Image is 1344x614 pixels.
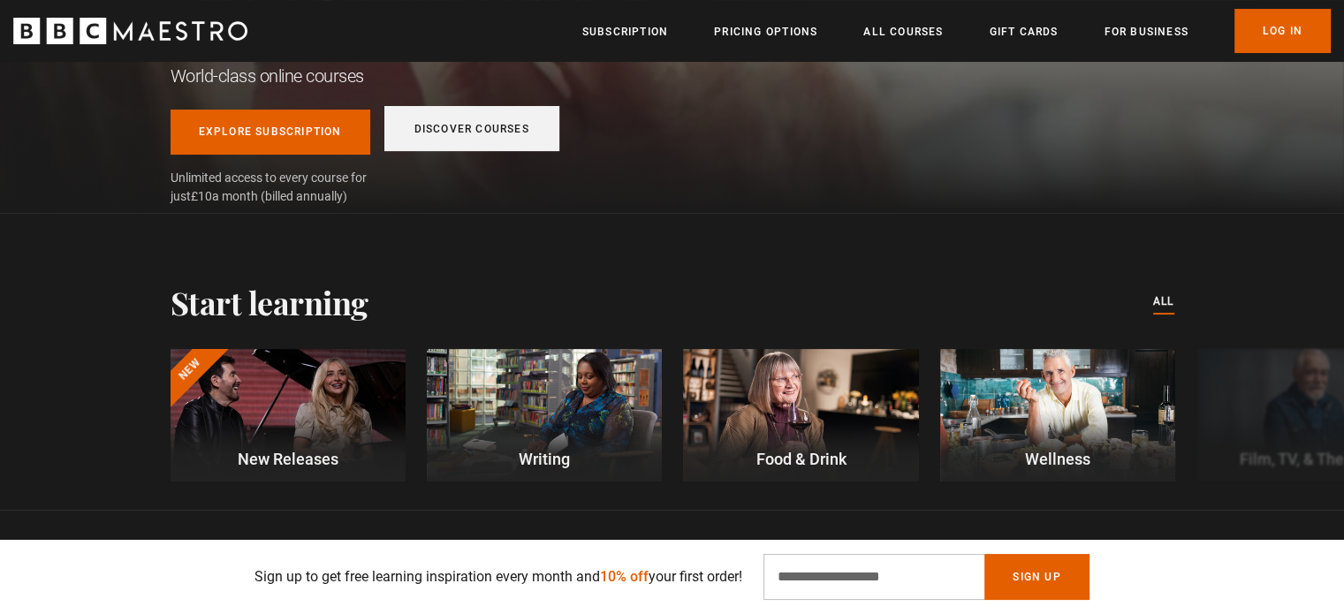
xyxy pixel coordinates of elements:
[714,23,817,41] a: Pricing Options
[940,447,1175,471] p: Wellness
[1234,9,1331,53] a: Log In
[170,447,405,471] p: New Releases
[171,284,368,321] h2: Start learning
[1104,23,1188,41] a: For business
[254,566,742,587] p: Sign up to get free learning inspiration every month and your first order!
[427,349,662,481] a: Writing
[384,106,559,151] a: Discover Courses
[171,64,692,88] h1: World-class online courses
[600,568,649,585] span: 10% off
[171,169,409,206] span: Unlimited access to every course for just a month (billed annually)
[1153,292,1174,312] a: All
[863,23,943,41] a: All Courses
[940,349,1175,481] a: Wellness
[582,23,668,41] a: Subscription
[989,23,1058,41] a: Gift Cards
[582,9,1331,53] nav: Primary
[427,447,662,471] p: Writing
[171,110,370,155] a: Explore Subscription
[984,554,1089,600] button: Sign Up
[191,189,212,203] span: £10
[171,349,406,481] a: New New Releases
[683,447,918,471] p: Food & Drink
[683,349,918,481] a: Food & Drink
[13,18,247,44] svg: BBC Maestro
